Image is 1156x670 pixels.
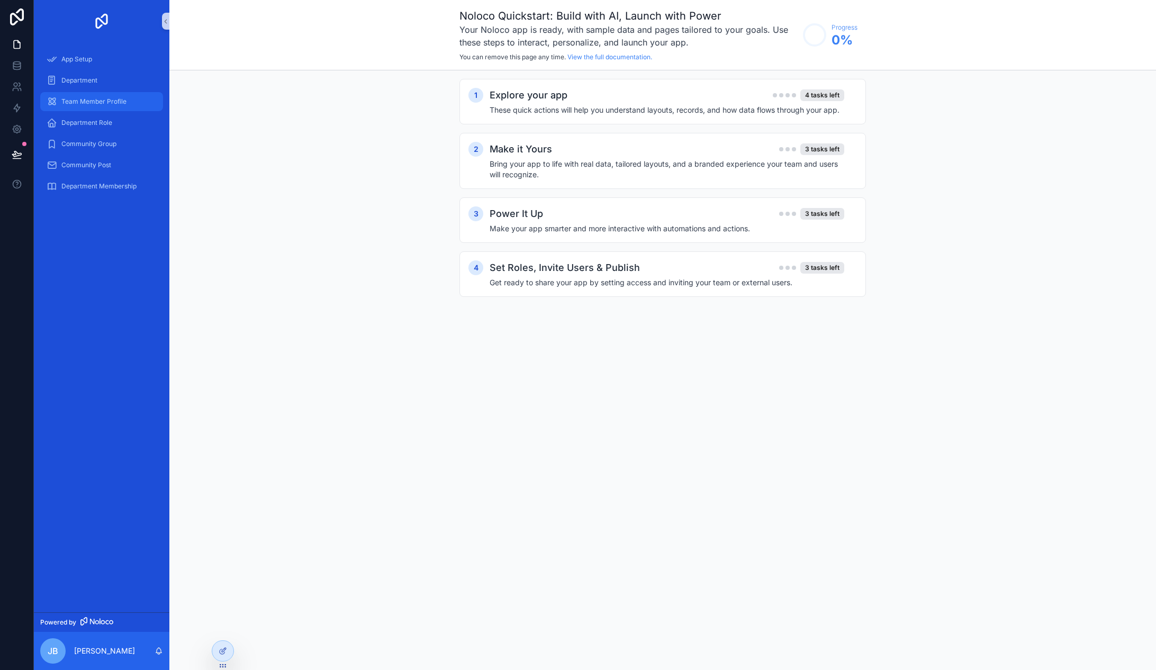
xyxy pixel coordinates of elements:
h1: Noloco Quickstart: Build with AI, Launch with Power [459,8,798,23]
span: Community Post [61,161,111,169]
span: Team Member Profile [61,97,127,106]
a: Community Group [40,134,163,153]
a: Team Member Profile [40,92,163,111]
img: App logo [93,13,110,30]
a: Department Membership [40,177,163,196]
span: Department [61,76,97,85]
p: [PERSON_NAME] [74,646,135,656]
a: Department Role [40,113,163,132]
span: Community Group [61,140,116,148]
span: Department Role [61,119,112,127]
a: App Setup [40,50,163,69]
h3: Your Noloco app is ready, with sample data and pages tailored to your goals. Use these steps to i... [459,23,798,49]
div: scrollable content [34,42,169,210]
span: Progress [832,23,857,32]
span: You can remove this page any time. [459,53,566,61]
a: Community Post [40,156,163,175]
span: JB [48,645,58,657]
a: Powered by [34,612,169,632]
a: Department [40,71,163,90]
span: 0 % [832,32,857,49]
span: Powered by [40,618,76,627]
span: App Setup [61,55,92,64]
a: View the full documentation. [567,53,652,61]
span: Department Membership [61,182,137,191]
